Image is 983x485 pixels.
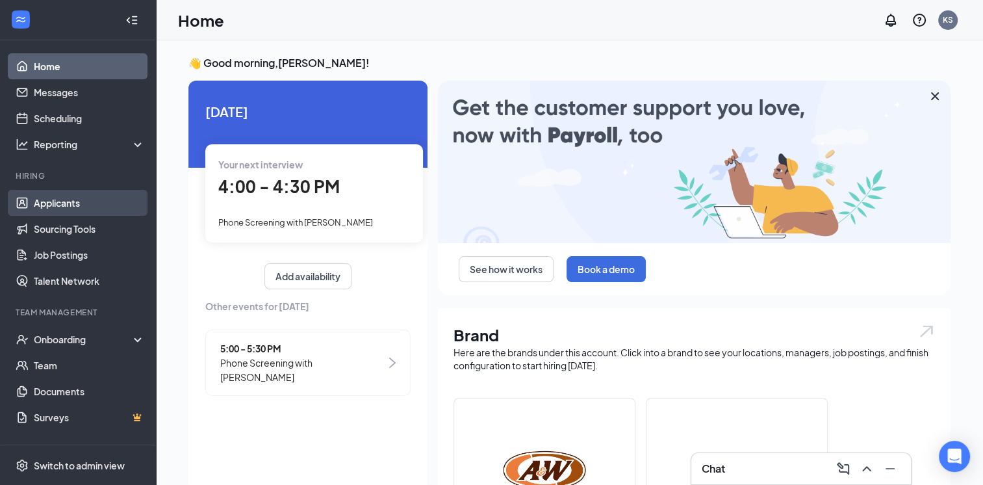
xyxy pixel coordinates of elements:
a: Sourcing Tools [34,216,145,242]
svg: Minimize [882,461,898,477]
div: KS [943,14,953,25]
span: [DATE] [205,101,411,122]
h3: 👋 Good morning, [PERSON_NAME] ! [188,56,951,70]
svg: Cross [927,88,943,104]
svg: UserCheck [16,333,29,346]
span: 4:00 - 4:30 PM [218,176,340,197]
a: Job Postings [34,242,145,268]
svg: WorkstreamLogo [14,13,27,26]
a: Documents [34,378,145,404]
button: Add availability [264,263,351,289]
h1: Home [178,9,224,31]
svg: Notifications [883,12,899,28]
svg: Settings [16,459,29,472]
img: payroll-large.gif [438,81,951,243]
a: Team [34,352,145,378]
svg: Analysis [16,138,29,151]
svg: QuestionInfo [912,12,927,28]
span: Your next interview [218,159,303,170]
a: SurveysCrown [34,404,145,430]
button: ChevronUp [856,458,877,479]
button: Minimize [880,458,900,479]
span: Phone Screening with [PERSON_NAME] [218,217,373,228]
a: Home [34,53,145,79]
span: Other events for [DATE] [205,299,411,313]
a: Scheduling [34,105,145,131]
a: Talent Network [34,268,145,294]
button: See how it works [459,256,554,282]
img: open.6027fd2a22e1237b5b06.svg [918,324,935,339]
div: Payroll [16,443,142,454]
h1: Brand [453,324,935,346]
div: Switch to admin view [34,459,125,472]
span: Phone Screening with [PERSON_NAME] [220,356,386,384]
svg: Collapse [125,14,138,27]
svg: ChevronUp [859,461,874,477]
span: 5:00 - 5:30 PM [220,341,386,356]
div: Reporting [34,138,146,151]
div: Open Intercom Messenger [939,441,970,472]
div: Onboarding [34,333,134,346]
button: Book a demo [567,256,646,282]
div: Team Management [16,307,142,318]
div: Here are the brands under this account. Click into a brand to see your locations, managers, job p... [453,346,935,372]
svg: ComposeMessage [836,461,851,477]
a: Messages [34,79,145,105]
a: Applicants [34,190,145,216]
h3: Chat [702,462,725,476]
div: Hiring [16,170,142,181]
button: ComposeMessage [833,458,854,479]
